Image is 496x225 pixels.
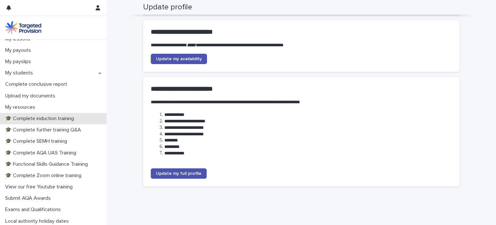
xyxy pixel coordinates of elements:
p: Local authority holiday dates [3,218,74,224]
p: 🎓 Complete SEMH training [3,138,72,144]
p: 🎓 Complete AQA UAS Training [3,150,81,156]
p: Submit AQA Awards [3,195,56,201]
p: My resources [3,104,40,110]
p: 🎓 Complete induction training [3,116,79,122]
span: Update my availability [156,57,202,61]
span: Update my full profile [156,171,201,176]
h2: Update profile [143,3,192,12]
p: My students [3,70,38,76]
p: Exams and Qualifications [3,207,66,213]
img: M5nRWzHhSzIhMunXDL62 [5,21,41,34]
p: 🎓 Functional Skills Guidance Training [3,161,93,167]
p: View our free Youtube training [3,184,78,190]
p: My payslips [3,59,36,65]
p: My lessons [3,36,35,42]
p: Upload my documents [3,93,60,99]
p: Complete conclusive report [3,81,72,87]
p: 🎓 Complete further training Q&A [3,127,86,133]
a: Update my availability [151,54,207,64]
p: 🎓 Complete Zoom online training [3,173,87,179]
a: Update my full profile [151,168,207,179]
p: My payouts [3,47,36,53]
